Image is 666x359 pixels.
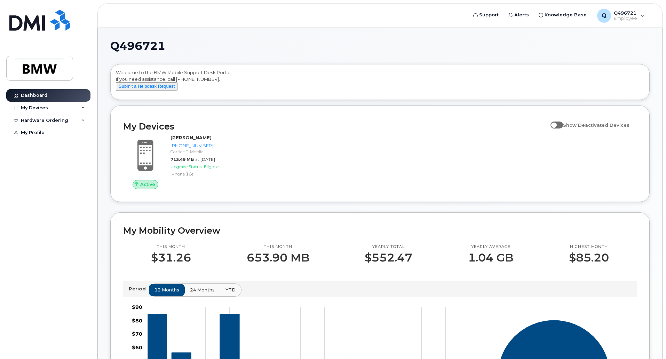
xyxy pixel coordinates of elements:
[563,122,629,128] span: Show Deactivated Devices
[195,157,215,162] span: at [DATE]
[116,82,177,91] button: Submit a Helpdesk Request
[365,251,412,264] p: $552.47
[151,251,191,264] p: $31.26
[550,118,556,124] input: Show Deactivated Devices
[110,41,165,51] span: Q496721
[132,318,142,324] tspan: $80
[171,171,243,177] div: iPhone 16e
[225,287,236,293] span: YTD
[247,244,309,250] p: This month
[636,329,661,354] iframe: Messenger Launcher
[116,69,644,97] div: Welcome to the BMW Mobile Support Desk Portal If you need assistance, call [PHONE_NUMBER].
[132,304,142,310] tspan: $90
[140,181,155,188] span: Active
[123,225,637,236] h2: My Mobility Overview
[365,244,412,250] p: Yearly total
[171,135,212,140] strong: [PERSON_NAME]
[132,344,142,351] tspan: $60
[171,149,243,155] div: Carrier: T-Mobile
[129,286,149,292] p: Period
[190,287,215,293] span: 24 months
[116,83,177,89] a: Submit a Helpdesk Request
[204,164,219,169] span: Eligible
[123,134,245,189] a: Active[PERSON_NAME][PHONE_NUMBER]Carrier: T-Mobile713.49 MBat [DATE]Upgrade Status:EligibleiPhone...
[151,244,191,250] p: This month
[569,251,609,264] p: $85.20
[569,244,609,250] p: Highest month
[247,251,309,264] p: 653.90 MB
[123,121,547,132] h2: My Devices
[468,244,513,250] p: Yearly average
[132,331,142,337] tspan: $70
[171,164,203,169] span: Upgrade Status:
[468,251,513,264] p: 1.04 GB
[171,142,243,149] div: [PHONE_NUMBER]
[171,157,194,162] span: 713.49 MB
